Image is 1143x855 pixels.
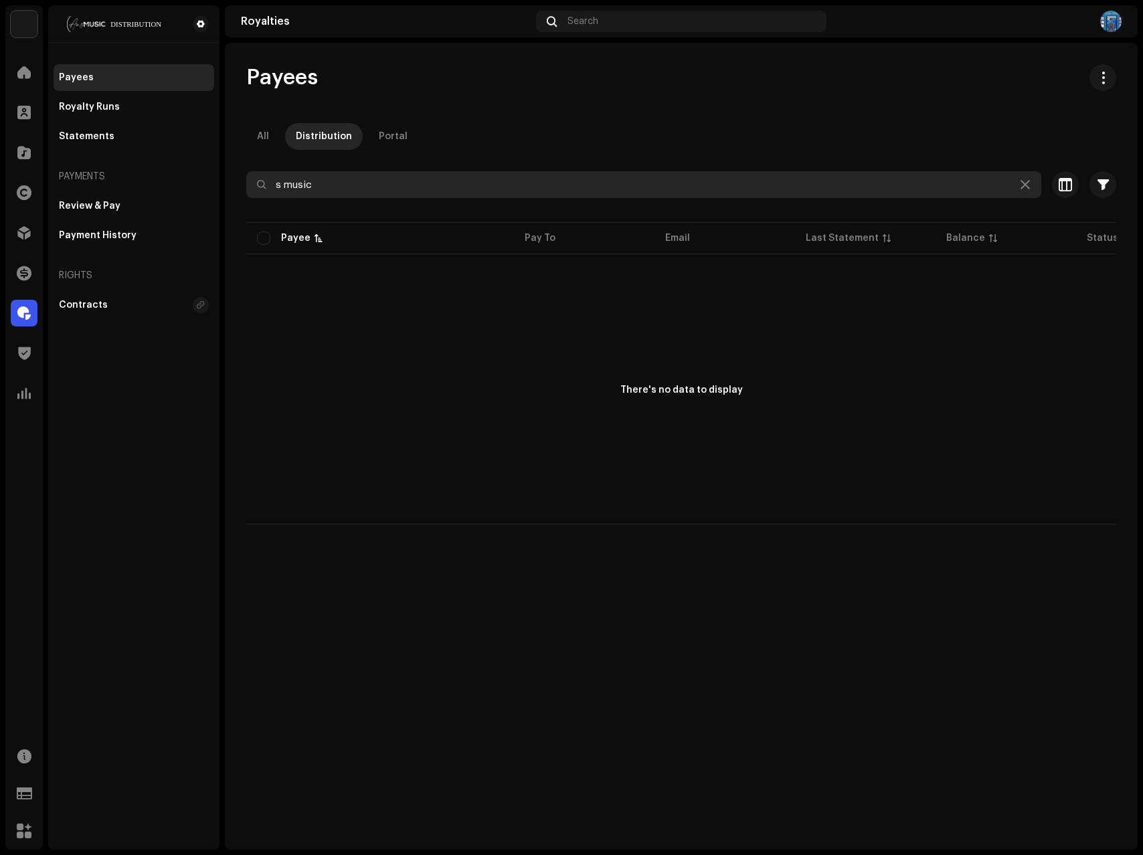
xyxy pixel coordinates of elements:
div: Statements [59,131,114,142]
re-m-nav-item: Contracts [54,292,214,318]
re-m-nav-item: Review & Pay [54,193,214,219]
div: Royalties [241,16,531,27]
span: Search [567,16,598,27]
div: Review & Pay [59,201,120,211]
re-a-nav-header: Rights [54,260,214,292]
input: Search [246,171,1041,198]
re-m-nav-item: Payees [54,64,214,91]
div: Distribution [296,123,352,150]
div: Payees [59,72,94,83]
div: Portal [379,123,408,150]
re-m-nav-item: Payment History [54,222,214,249]
re-m-nav-item: Royalty Runs [54,94,214,120]
div: Royalty Runs [59,102,120,112]
span: Payees [246,64,318,91]
div: There's no data to display [620,383,743,397]
div: Payment History [59,230,137,241]
div: All [257,123,269,150]
img: 5e4483b3-e6cb-4a99-9ad8-29ce9094b33b [1100,11,1122,32]
img: 68a4b677-ce15-481d-9fcd-ad75b8f38328 [59,16,171,32]
div: Contracts [59,300,108,310]
img: bb356b9b-6e90-403f-adc8-c282c7c2e227 [11,11,37,37]
re-a-nav-header: Payments [54,161,214,193]
re-m-nav-item: Statements [54,123,214,150]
